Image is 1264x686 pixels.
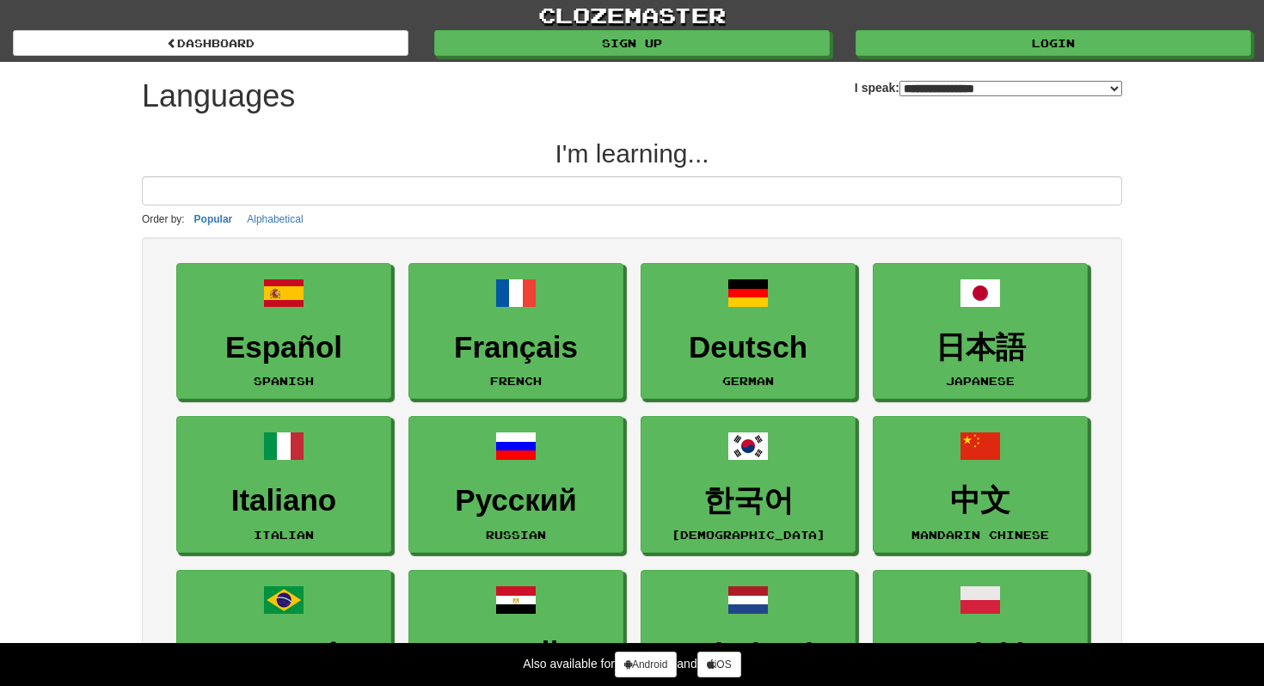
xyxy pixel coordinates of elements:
h3: Français [418,331,614,364]
a: 日本語Japanese [873,263,1088,400]
h3: العربية [418,638,614,671]
a: Android [615,652,677,677]
small: Spanish [254,375,314,387]
h3: Polski [882,638,1078,671]
select: I speak: [899,81,1122,96]
h3: 日本語 [882,331,1078,364]
button: Popular [189,210,238,229]
small: Mandarin Chinese [911,529,1049,541]
h3: Deutsch [650,331,846,364]
small: [DEMOGRAPHIC_DATA] [672,529,825,541]
h3: Italiano [186,484,382,518]
a: Login [856,30,1251,56]
a: ItalianoItalian [176,416,391,553]
h3: 中文 [882,484,1078,518]
a: EspañolSpanish [176,263,391,400]
a: dashboard [13,30,408,56]
h3: 한국어 [650,484,846,518]
h3: Português [186,638,382,671]
a: Sign up [434,30,830,56]
small: French [490,375,542,387]
label: I speak: [855,79,1122,96]
small: Russian [486,529,546,541]
small: German [722,375,774,387]
a: 中文Mandarin Chinese [873,416,1088,553]
a: 한국어[DEMOGRAPHIC_DATA] [641,416,856,553]
small: Japanese [946,375,1015,387]
h3: Русский [418,484,614,518]
small: Order by: [142,213,185,225]
a: FrançaisFrench [408,263,623,400]
h1: Languages [142,79,295,113]
a: РусскийRussian [408,416,623,553]
a: iOS [697,652,741,677]
small: Italian [254,529,314,541]
button: Alphabetical [242,210,308,229]
h3: Nederlands [650,638,846,671]
h3: Español [186,331,382,364]
h2: I'm learning... [142,139,1122,168]
a: DeutschGerman [641,263,856,400]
